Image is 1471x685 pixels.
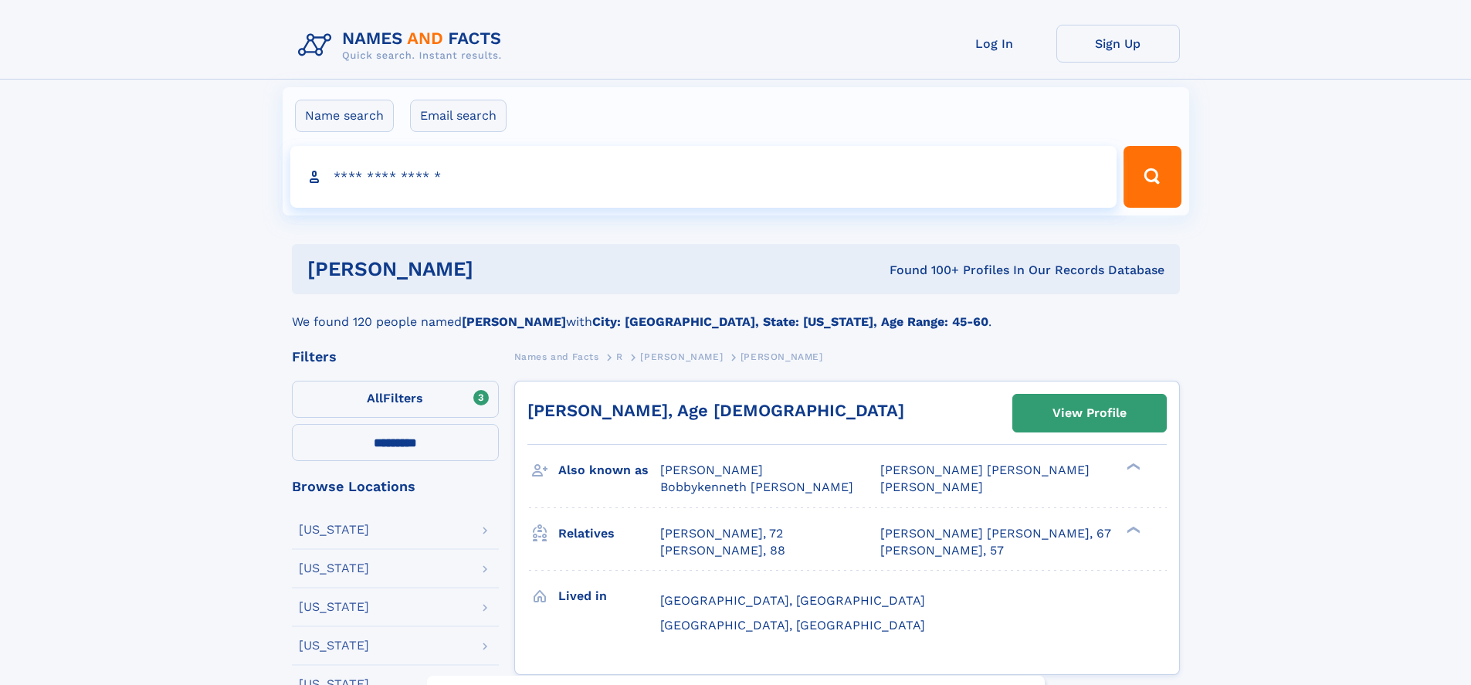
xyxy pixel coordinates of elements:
span: Bobbykenneth [PERSON_NAME] [660,480,853,494]
a: [PERSON_NAME], 72 [660,525,783,542]
button: Search Button [1124,146,1181,208]
a: Names and Facts [514,347,599,366]
span: [PERSON_NAME] [640,351,723,362]
a: [PERSON_NAME], Age [DEMOGRAPHIC_DATA] [527,401,904,420]
div: ❯ [1123,524,1141,534]
input: search input [290,146,1117,208]
h3: Relatives [558,521,660,547]
div: We found 120 people named with . [292,294,1180,331]
div: Filters [292,350,499,364]
label: Filters [292,381,499,418]
span: [PERSON_NAME] [741,351,823,362]
h1: [PERSON_NAME] [307,259,682,279]
div: Found 100+ Profiles In Our Records Database [681,262,1164,279]
div: [US_STATE] [299,601,369,613]
a: [PERSON_NAME], 88 [660,542,785,559]
b: City: [GEOGRAPHIC_DATA], State: [US_STATE], Age Range: 45-60 [592,314,988,329]
span: [GEOGRAPHIC_DATA], [GEOGRAPHIC_DATA] [660,593,925,608]
a: Sign Up [1056,25,1180,63]
a: R [616,347,623,366]
img: Logo Names and Facts [292,25,514,66]
div: [US_STATE] [299,562,369,575]
h3: Also known as [558,457,660,483]
a: [PERSON_NAME] [640,347,723,366]
span: [PERSON_NAME] [660,463,763,477]
a: View Profile [1013,395,1166,432]
span: R [616,351,623,362]
span: [PERSON_NAME] [PERSON_NAME] [880,463,1090,477]
div: Browse Locations [292,480,499,493]
span: All [367,391,383,405]
label: Email search [410,100,507,132]
div: [US_STATE] [299,524,369,536]
div: [US_STATE] [299,639,369,652]
a: [PERSON_NAME] [PERSON_NAME], 67 [880,525,1111,542]
a: Log In [933,25,1056,63]
div: ❯ [1123,462,1141,472]
a: [PERSON_NAME], 57 [880,542,1004,559]
span: [PERSON_NAME] [880,480,983,494]
span: [GEOGRAPHIC_DATA], [GEOGRAPHIC_DATA] [660,618,925,632]
div: View Profile [1052,395,1127,431]
h3: Lived in [558,583,660,609]
b: [PERSON_NAME] [462,314,566,329]
label: Name search [295,100,394,132]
